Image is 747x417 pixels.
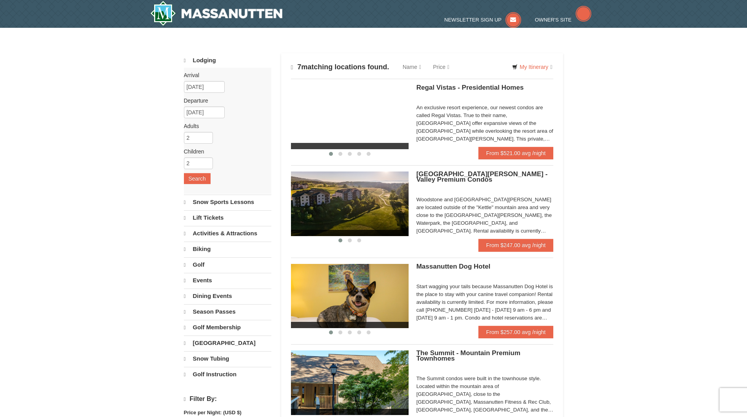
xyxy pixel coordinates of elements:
a: Activities & Attractions [184,226,271,241]
a: Owner's Site [535,17,591,23]
a: Snow Sports Lessons [184,195,271,209]
span: Regal Vistas - Presidential Homes [416,84,524,91]
div: The Summit condos were built in the townhouse style. Located within the mountain area of [GEOGRAP... [416,375,554,414]
h4: matching locations found. [291,63,389,71]
strong: Price per Night: (USD $) [184,410,242,415]
a: Newsletter Sign Up [444,17,521,23]
a: From $247.00 avg /night [478,239,554,251]
a: Biking [184,242,271,256]
a: Events [184,273,271,288]
label: Departure [184,97,265,105]
label: Arrival [184,71,265,79]
span: Owner's Site [535,17,572,23]
a: Price [427,59,455,75]
a: Lodging [184,53,271,68]
h4: Filter By: [184,395,271,403]
div: Woodstone and [GEOGRAPHIC_DATA][PERSON_NAME] are located outside of the "Kettle" mountain area an... [416,196,554,235]
a: Dining Events [184,289,271,303]
a: Golf Membership [184,320,271,335]
div: Start wagging your tails because Massanutten Dog Hotel is the place to stay with your canine trav... [416,283,554,322]
a: Season Passes [184,304,271,319]
label: Children [184,148,265,155]
a: Name [397,59,427,75]
span: 7 [297,63,301,71]
a: Lift Tickets [184,210,271,225]
a: From $521.00 avg /night [478,147,554,159]
a: My Itinerary [507,61,557,73]
button: Search [184,173,211,184]
span: The Summit - Mountain Premium Townhomes [416,349,520,362]
div: An exclusive resort experience, our newest condos are called Regal Vistas. True to their name, [G... [416,104,554,143]
a: Golf [184,257,271,272]
a: Golf Instruction [184,367,271,382]
a: Snow Tubing [184,351,271,366]
a: [GEOGRAPHIC_DATA] [184,336,271,350]
label: Adults [184,122,265,130]
a: From $257.00 avg /night [478,326,554,338]
span: Newsletter Sign Up [444,17,502,23]
span: Massanutten Dog Hotel [416,263,491,270]
span: [GEOGRAPHIC_DATA][PERSON_NAME] - Valley Premium Condos [416,170,548,183]
img: Massanutten Resort Logo [150,1,283,26]
a: Massanutten Resort [150,1,283,26]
